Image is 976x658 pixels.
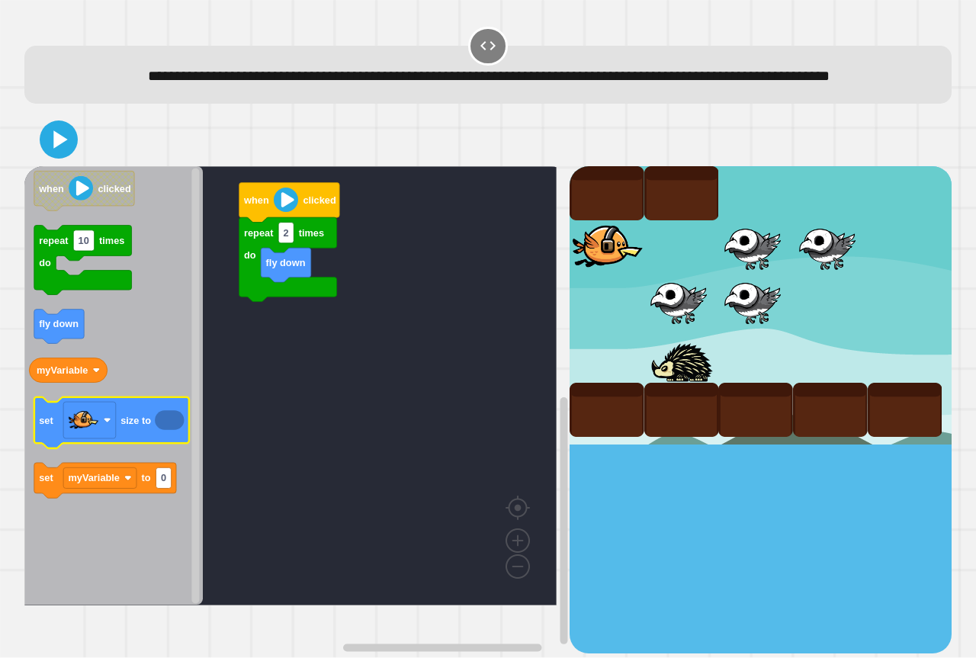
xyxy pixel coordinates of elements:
[244,250,256,262] text: do
[69,473,120,485] text: myVariable
[24,166,570,653] div: Blockly Workspace
[99,236,124,247] text: times
[39,258,51,269] text: do
[79,236,89,247] text: 10
[161,473,166,485] text: 0
[299,227,324,239] text: times
[38,183,64,194] text: when
[120,416,151,427] text: size to
[98,183,131,194] text: clicked
[39,236,69,247] text: repeat
[39,416,53,427] text: set
[266,257,306,268] text: fly down
[243,194,269,206] text: when
[37,365,88,377] text: myVariable
[142,473,151,485] text: to
[244,227,274,239] text: repeat
[39,473,53,485] text: set
[39,319,79,330] text: fly down
[283,227,288,239] text: 2
[303,194,335,206] text: clicked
